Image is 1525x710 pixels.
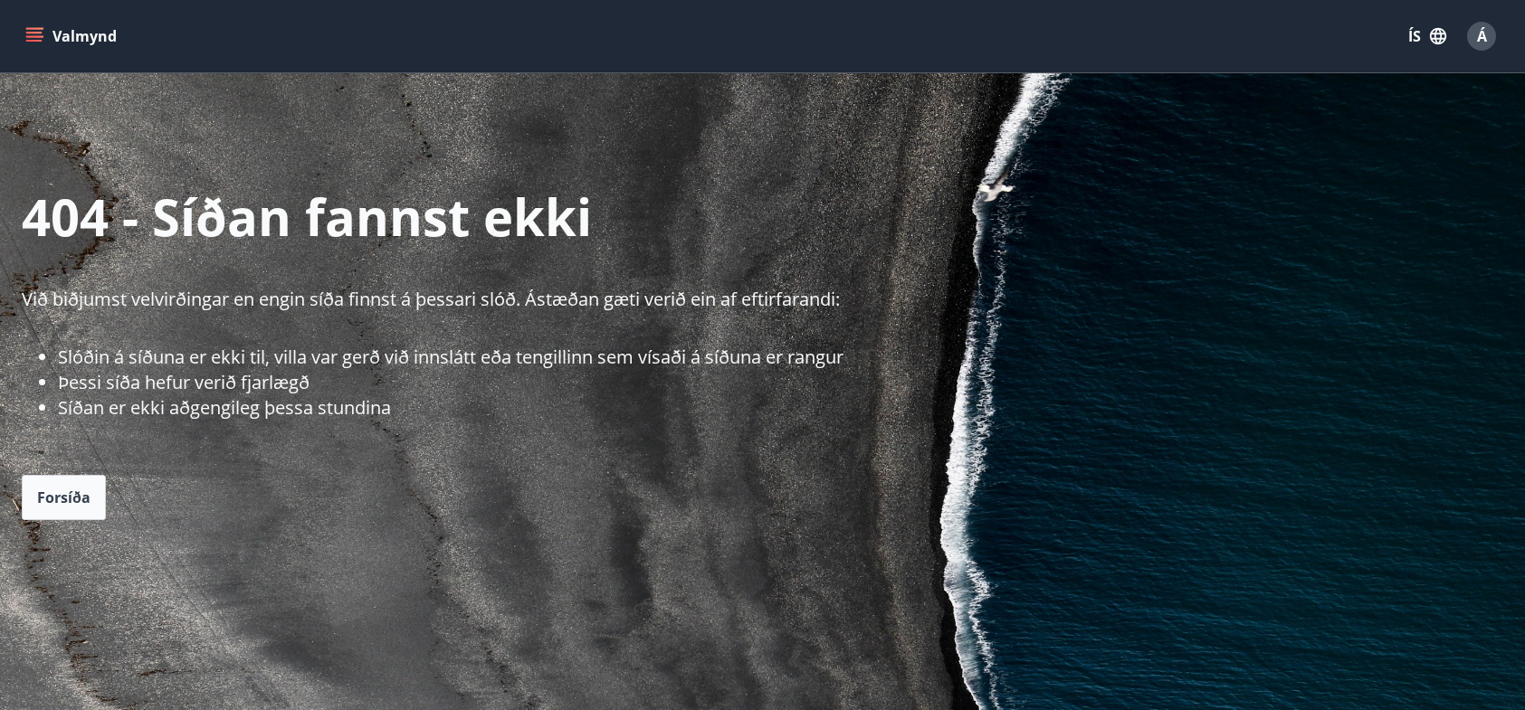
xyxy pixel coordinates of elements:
button: Á [1460,14,1503,58]
li: Þessi síða hefur verið fjarlægð [58,370,1525,395]
p: Við biðjumst velvirðingar en engin síða finnst á þessari slóð. Ástæðan gæti verið ein af eftirfar... [22,287,1525,312]
span: Forsíða [37,488,91,507]
li: Síðan er ekki aðgengileg þessa stundina [58,395,1525,421]
button: ÍS [1398,20,1456,52]
p: 404 - Síðan fannst ekki [22,182,1525,251]
span: Á [1477,26,1487,46]
button: menu [22,20,124,52]
button: Forsíða [22,475,106,520]
li: Slóðin á síðuna er ekki til, villa var gerð við innslátt eða tengillinn sem vísaði á síðuna er ra... [58,345,1525,370]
